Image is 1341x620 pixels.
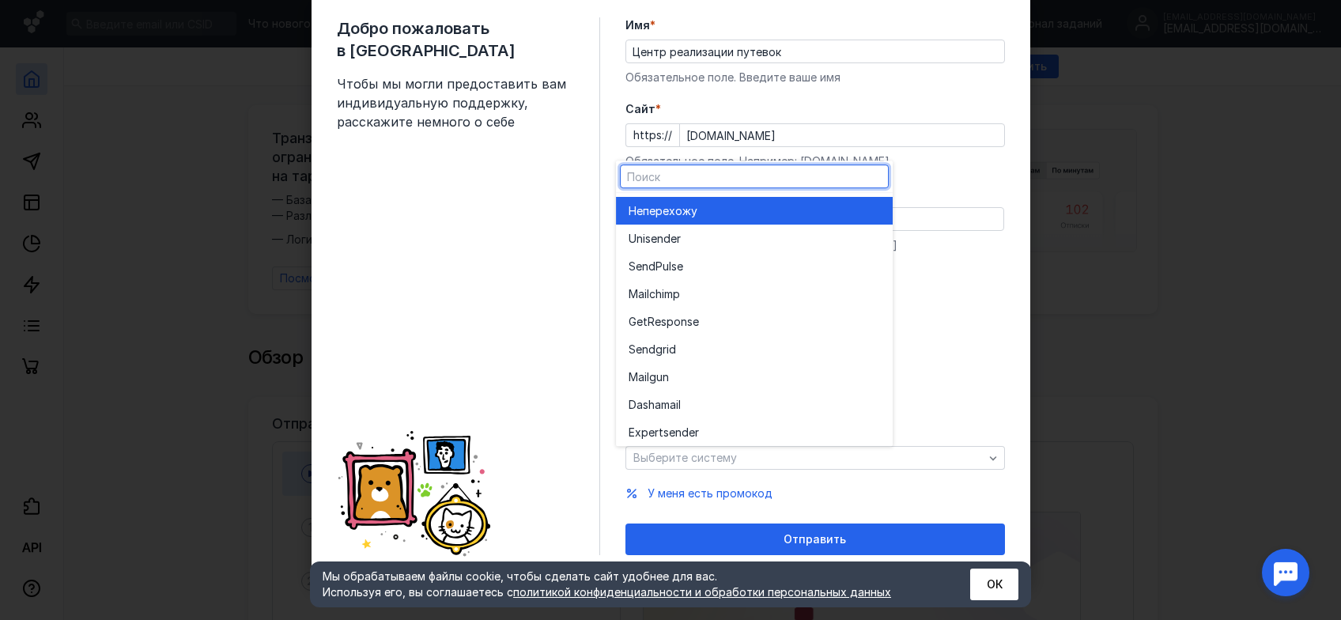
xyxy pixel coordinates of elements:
span: gun [649,369,669,385]
span: Sendgr [629,342,667,357]
button: Выберите систему [625,446,1005,470]
span: Имя [625,17,650,33]
span: Чтобы мы могли предоставить вам индивидуальную поддержку, расскажите немного о себе [337,74,574,131]
span: r [677,231,681,247]
div: Обязательное поле. Введите ваше имя [625,70,1005,85]
button: ОК [970,569,1018,600]
span: etResponse [637,314,699,330]
a: политикой конфиденциальности и обработки персональных данных [513,585,891,599]
span: Unisende [629,231,677,247]
div: Обязательное поле. Например: [DOMAIN_NAME] [625,153,1005,169]
button: Dashamail [616,391,893,418]
span: Mailchim [629,286,673,302]
span: pertsender [641,425,699,440]
button: Отправить [625,524,1005,555]
span: Cайт [625,101,655,117]
button: Sendgrid [616,335,893,363]
span: Выберите систему [633,451,737,464]
span: Добро пожаловать в [GEOGRAPHIC_DATA] [337,17,574,62]
button: GetResponse [616,308,893,335]
span: Ex [629,425,641,440]
span: Не [629,203,643,219]
input: Поиск [621,165,888,187]
span: e [677,259,683,274]
span: l [678,397,681,413]
button: Неперехожу [616,197,893,225]
span: id [667,342,676,357]
span: Отправить [784,533,846,546]
span: SendPuls [629,259,677,274]
button: Expertsender [616,418,893,446]
button: Unisender [616,225,893,252]
span: перехожу [643,203,697,219]
button: Mindbox [616,446,893,474]
span: G [629,314,637,330]
button: Mailgun [616,363,893,391]
button: Mailchimp [616,280,893,308]
button: SendPulse [616,252,893,280]
span: p [673,286,680,302]
span: Dashamai [629,397,678,413]
div: Мы обрабатываем файлы cookie, чтобы сделать сайт удобнее для вас. Используя его, вы соглашаетесь c [323,569,931,600]
span: Mail [629,369,649,385]
div: grid [616,193,893,446]
span: У меня есть промокод [648,486,772,500]
button: У меня есть промокод [648,486,772,501]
